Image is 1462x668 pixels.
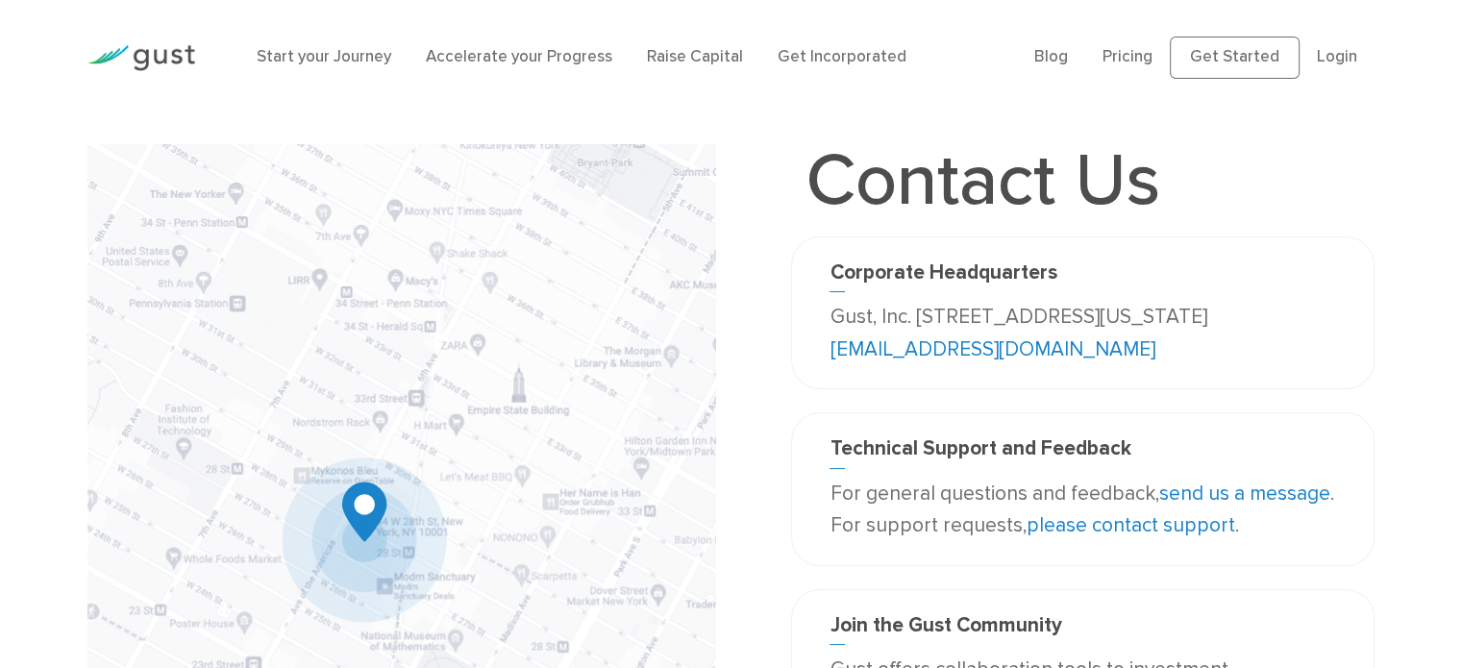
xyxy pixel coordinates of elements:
a: Get Started [1170,37,1300,79]
a: Accelerate your Progress [426,47,612,66]
a: please contact support [1026,513,1234,537]
a: Blog [1034,47,1068,66]
h3: Technical Support and Feedback [830,436,1335,468]
img: Gust Logo [87,45,195,71]
a: send us a message [1158,482,1329,506]
p: For general questions and feedback, . For support requests, . [830,478,1335,542]
a: Start your Journey [257,47,391,66]
a: Raise Capital [647,47,743,66]
a: [EMAIL_ADDRESS][DOMAIN_NAME] [830,337,1154,361]
a: Pricing [1103,47,1152,66]
a: Login [1317,47,1357,66]
h1: Contact Us [791,144,1174,217]
h3: Join the Gust Community [830,613,1335,645]
a: Get Incorporated [778,47,906,66]
h3: Corporate Headquarters [830,260,1335,292]
p: Gust, Inc. [STREET_ADDRESS][US_STATE] [830,301,1335,365]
